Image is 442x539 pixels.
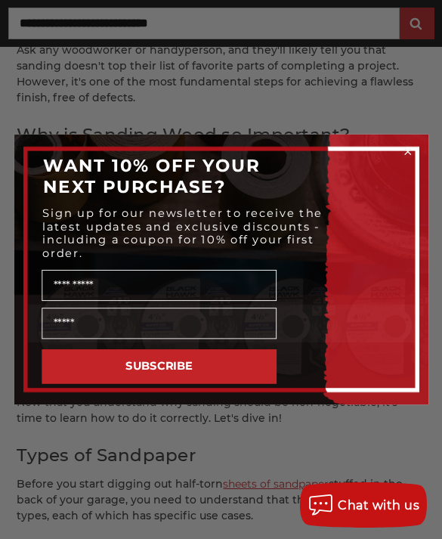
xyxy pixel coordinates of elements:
button: SUBSCRIBE [42,349,277,384]
span: Chat with us [338,498,419,513]
span: WANT 10% OFF YOUR NEXT PURCHASE? [43,155,260,197]
button: Close dialog [400,145,414,159]
span: Sign up for our newsletter to receive the latest updates and exclusive discounts - including a co... [42,207,323,259]
button: Chat with us [300,482,427,528]
input: Email [42,308,277,339]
